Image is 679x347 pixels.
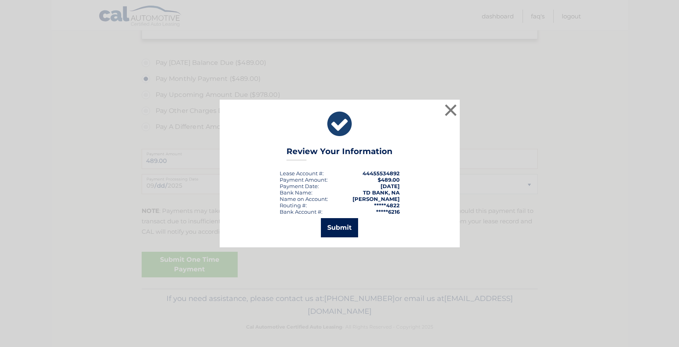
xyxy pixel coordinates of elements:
[363,170,400,177] strong: 44455534892
[280,202,307,209] div: Routing #:
[286,146,393,160] h3: Review Your Information
[280,209,322,215] div: Bank Account #:
[363,189,400,196] strong: TD BANK, NA
[280,196,328,202] div: Name on Account:
[353,196,400,202] strong: [PERSON_NAME]
[321,218,358,237] button: Submit
[280,189,312,196] div: Bank Name:
[443,102,459,118] button: ×
[280,177,328,183] div: Payment Amount:
[378,177,400,183] span: $489.00
[280,183,319,189] div: :
[381,183,400,189] span: [DATE]
[280,170,324,177] div: Lease Account #:
[280,183,318,189] span: Payment Date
